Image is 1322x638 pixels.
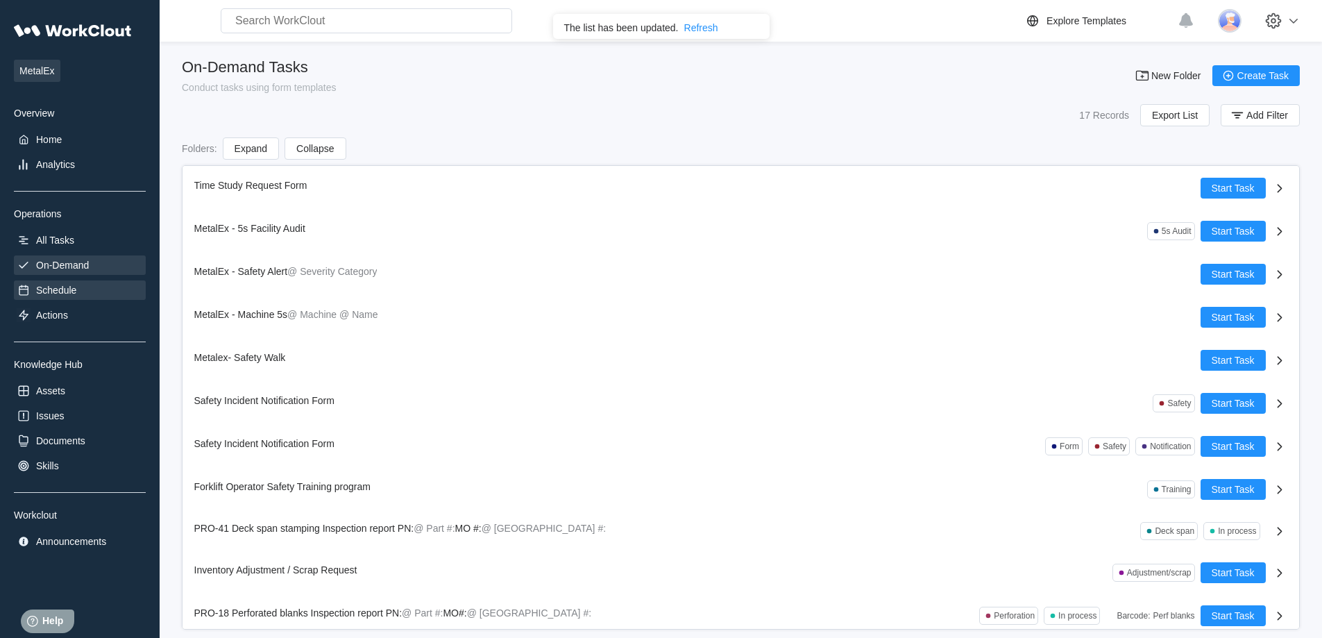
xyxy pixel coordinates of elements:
span: Start Task [1212,611,1255,621]
div: 5s Audit [1162,226,1192,236]
button: Collapse [285,137,346,160]
a: Forklift Operator Safety Training programTrainingStart Task [183,468,1299,511]
a: Announcements [14,532,146,551]
span: Start Task [1212,355,1255,365]
span: Time Study Request Form [194,180,307,191]
span: Start Task [1212,269,1255,279]
a: Skills [14,456,146,476]
a: Metalex- Safety WalkStart Task [183,339,1299,382]
button: Start Task [1201,479,1266,500]
button: Start Task [1201,562,1266,583]
div: Assets [36,385,65,396]
span: Forklift Operator Safety Training program [194,481,371,492]
div: Analytics [36,159,75,170]
div: Refresh [684,22,718,33]
div: Workclout [14,510,146,521]
button: Expand [223,137,279,160]
a: Inventory Adjustment / Scrap RequestAdjustment/scrapStart Task [183,551,1299,594]
input: Search WorkClout [221,8,512,33]
div: The list has been updated. [564,22,679,33]
div: Home [36,134,62,145]
div: Barcode : [1117,611,1150,621]
a: Assets [14,381,146,401]
a: Safety Incident Notification FormSafetyStart Task [183,382,1299,425]
mark: @ Machine [287,309,337,320]
div: Form [1060,442,1079,451]
span: Add Filter [1246,110,1288,120]
div: On-Demand Tasks [182,58,337,76]
div: Conduct tasks using form templates [182,82,337,93]
span: Safety Incident Notification Form [194,395,334,406]
mark: @ Severity Category [287,266,377,277]
mark: @ Part #: [414,523,455,534]
div: Knowledge Hub [14,359,146,370]
span: Start Task [1212,485,1255,494]
mark: @ [GEOGRAPHIC_DATA] #: [467,607,591,619]
span: MetalEx - Safety Alert [194,266,288,277]
button: Start Task [1201,221,1266,242]
a: MetalEx - Machine 5s@ Machine@ NameStart Task [183,296,1299,339]
span: Start Task [1212,183,1255,193]
span: PRO-18 Perforated blanks Inspection report PN: [194,607,402,619]
div: Folders : [182,143,217,154]
span: MetalEx - Machine 5s [194,309,288,320]
span: Start Task [1212,568,1255,578]
mark: @ [GEOGRAPHIC_DATA] #: [482,523,606,534]
div: Explore Templates [1046,15,1126,26]
button: Start Task [1201,393,1266,414]
span: Start Task [1212,226,1255,236]
button: Export List [1140,104,1210,126]
div: Perforation [994,611,1035,621]
a: Schedule [14,280,146,300]
span: MetalEx - 5s Facility Audit [194,223,305,234]
span: Metalex- Safety Walk [194,352,286,363]
a: Issues [14,406,146,426]
div: All Tasks [36,235,74,246]
mark: @ Part #: [402,607,443,619]
span: MO#: [443,607,466,619]
button: Start Task [1201,436,1266,457]
mark: @ Name [339,309,378,320]
a: Home [14,130,146,149]
a: Documents [14,431,146,451]
button: Start Task [1201,350,1266,371]
a: MetalEx - 5s Facility Audit5s AuditStart Task [183,210,1299,253]
a: All Tasks [14,230,146,250]
button: Start Task [1201,264,1266,285]
div: Skills [36,460,59,471]
span: Expand [235,144,267,153]
span: Safety Incident Notification Form [194,438,334,449]
div: On-Demand [36,260,89,271]
span: Export List [1152,110,1198,120]
img: user-3.png [1218,9,1242,33]
button: Create Task [1212,65,1300,86]
div: Issues [36,410,64,421]
div: Documents [36,435,85,446]
div: Operations [14,208,146,219]
a: Analytics [14,155,146,174]
span: Inventory Adjustment / Scrap Request [194,564,357,576]
span: MetalEx [14,60,60,82]
div: Deck span [1155,526,1194,536]
button: Start Task [1201,178,1266,199]
span: Start Task [1212,442,1255,451]
div: Training [1162,485,1192,494]
a: Explore Templates [1024,12,1171,29]
div: Adjustment/scrap [1127,568,1192,578]
span: Start Task [1212,312,1255,322]
button: Start Task [1201,307,1266,328]
div: Actions [36,310,68,321]
button: close [756,19,764,31]
button: New Folder [1126,65,1212,86]
a: PRO-18 Perforated blanks Inspection report PN:@ Part #:MO#:@ [GEOGRAPHIC_DATA] #:PerforationIn pr... [183,594,1299,637]
div: In process [1058,611,1096,621]
span: PRO-41 Deck span stamping Inspection report PN: [194,523,414,534]
span: Create Task [1237,71,1289,81]
div: Notification [1150,442,1191,451]
span: MO #: [455,523,482,534]
a: Time Study Request FormStart Task [183,167,1299,210]
div: 17 Records [1079,110,1129,121]
div: In process [1218,526,1256,536]
button: Start Task [1201,605,1266,626]
a: Actions [14,305,146,325]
